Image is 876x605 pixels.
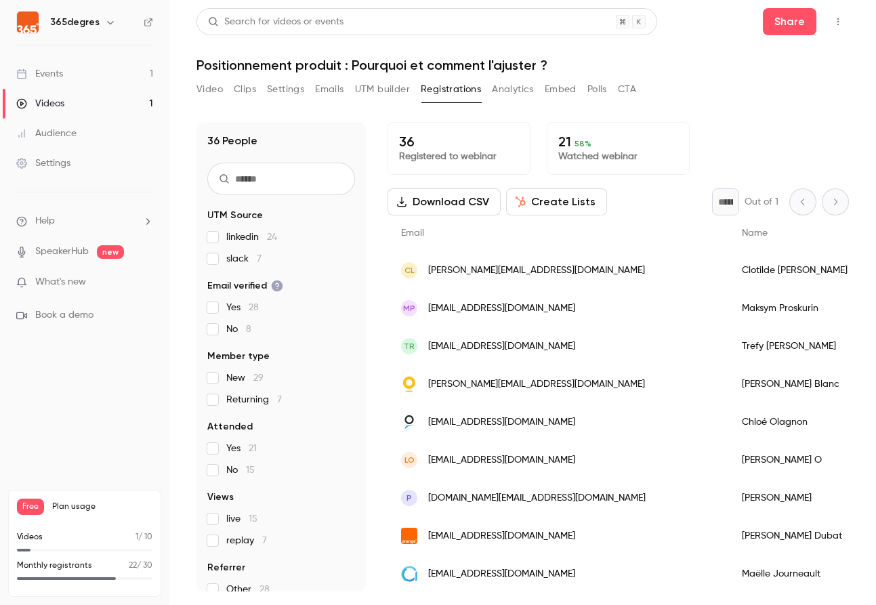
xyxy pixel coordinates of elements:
span: 1 [135,533,138,541]
a: SpeakerHub [35,245,89,259]
span: 7 [262,536,267,545]
span: 24 [267,232,277,242]
span: linkedin [226,230,277,244]
span: 29 [253,373,264,383]
img: 365degres [17,12,39,33]
span: P [406,492,412,504]
span: Member type [207,350,270,363]
span: Yes [226,442,257,455]
span: Views [207,491,234,504]
div: Audience [16,127,77,140]
span: MP [403,302,415,314]
span: Attended [207,420,253,434]
p: / 10 [135,531,152,543]
p: 36 [399,133,519,150]
button: Download CSV [388,188,501,215]
span: [EMAIL_ADDRESS][DOMAIN_NAME] [428,415,575,430]
span: Email [401,228,424,238]
button: Clips [234,79,256,100]
span: No [226,463,255,477]
button: Embed [545,79,577,100]
button: Settings [267,79,304,100]
p: Monthly registrants [17,560,92,572]
button: CTA [618,79,636,100]
span: [EMAIL_ADDRESS][DOMAIN_NAME] [428,301,575,316]
span: Name [742,228,768,238]
span: 22 [129,562,137,570]
img: addactis.com [401,566,417,582]
span: Help [35,214,55,228]
span: New [226,371,264,385]
span: No [226,322,251,336]
span: Free [17,499,44,515]
button: Registrations [421,79,481,100]
button: Emails [315,79,343,100]
span: slack [226,252,262,266]
span: 7 [277,395,282,404]
h6: 365degres [50,16,100,29]
span: Plan usage [52,501,152,512]
span: [EMAIL_ADDRESS][DOMAIN_NAME] [428,453,575,467]
span: 28 [259,585,270,594]
span: LO [404,454,415,466]
p: Registered to webinar [399,150,519,163]
span: 21 [249,444,257,453]
span: CL [404,264,415,276]
p: / 30 [129,560,152,572]
span: 15 [249,514,257,524]
span: [DOMAIN_NAME][EMAIL_ADDRESS][DOMAIN_NAME] [428,491,646,505]
span: 28 [249,303,259,312]
h1: Positionnement produit : Pourquoi et comment l'ajuster ? [196,57,849,73]
span: Email verified [207,279,283,293]
span: TR [404,340,415,352]
span: Yes [226,301,259,314]
button: Analytics [492,79,534,100]
button: Create Lists [506,188,607,215]
span: 8 [246,325,251,334]
span: Other [226,583,270,596]
h1: 36 People [207,133,257,149]
button: Share [763,8,816,35]
button: Polls [587,79,607,100]
span: live [226,512,257,526]
span: [EMAIL_ADDRESS][DOMAIN_NAME] [428,529,575,543]
button: Top Bar Actions [827,11,849,33]
div: Videos [16,97,64,110]
img: dimosoftware.com [401,414,417,430]
span: 7 [257,254,262,264]
span: 58 % [575,139,591,148]
span: new [97,245,124,259]
span: [PERSON_NAME][EMAIL_ADDRESS][DOMAIN_NAME] [428,377,645,392]
img: orange.fr [401,528,417,544]
span: Returning [226,393,282,406]
p: Videos [17,531,43,543]
span: Book a demo [35,308,93,322]
div: Search for videos or events [208,15,343,29]
img: itesoft.com [401,376,417,392]
div: Events [16,67,63,81]
span: [EMAIL_ADDRESS][DOMAIN_NAME] [428,567,575,581]
span: UTM Source [207,209,263,222]
div: Settings [16,157,70,170]
p: 21 [558,133,678,150]
button: Video [196,79,223,100]
li: help-dropdown-opener [16,214,153,228]
span: [EMAIL_ADDRESS][DOMAIN_NAME] [428,339,575,354]
span: Referrer [207,561,245,575]
span: What's new [35,275,86,289]
span: 15 [246,465,255,475]
span: replay [226,534,267,547]
span: [PERSON_NAME][EMAIL_ADDRESS][DOMAIN_NAME] [428,264,645,278]
button: UTM builder [355,79,410,100]
p: Watched webinar [558,150,678,163]
p: Out of 1 [745,195,778,209]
